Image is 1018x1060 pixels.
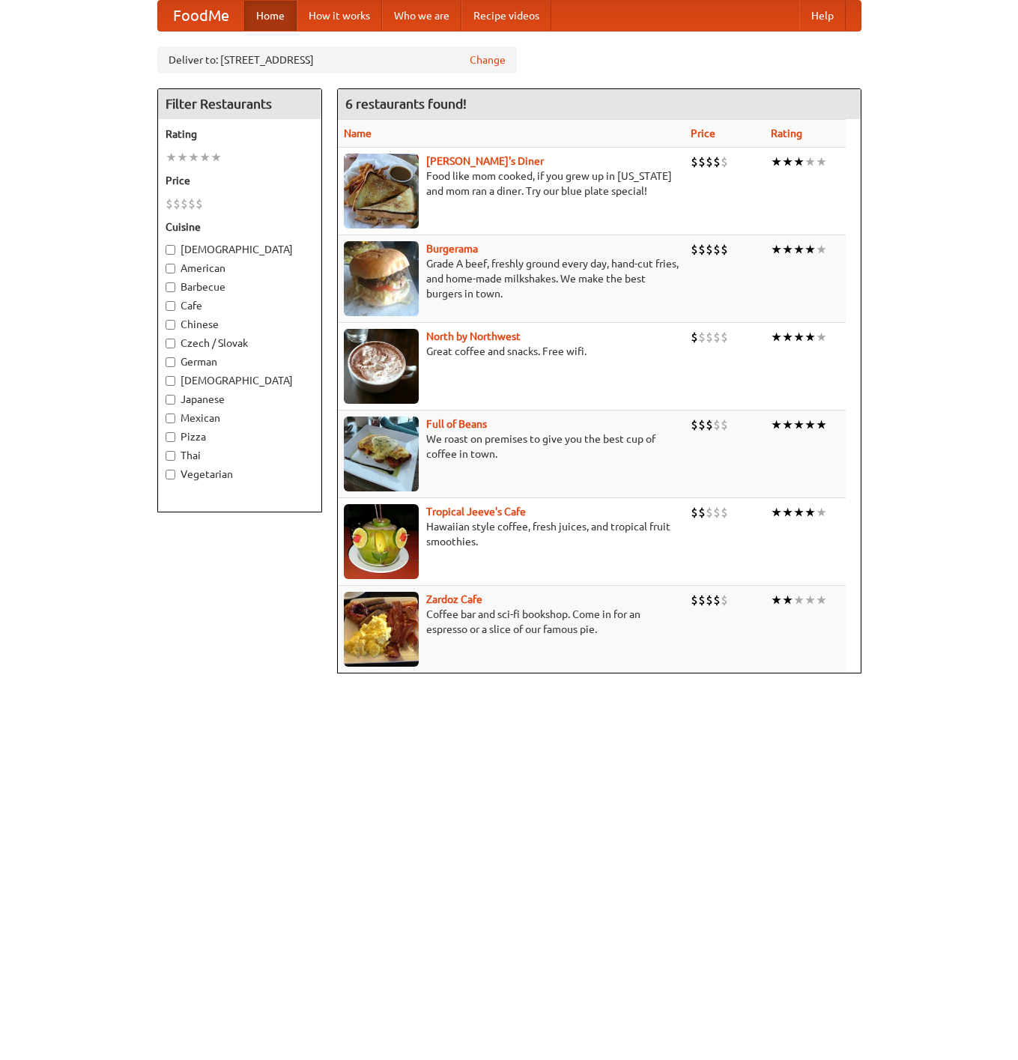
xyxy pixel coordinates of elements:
[177,149,188,166] li: ★
[166,279,314,294] label: Barbecue
[210,149,222,166] li: ★
[698,504,706,521] li: $
[166,373,314,388] label: [DEMOGRAPHIC_DATA]
[344,592,419,667] img: zardoz.jpg
[173,196,181,212] li: $
[713,329,721,345] li: $
[344,169,679,199] p: Food like mom cooked, if you grew up in [US_STATE] and mom ran a diner. Try our blue plate special!
[816,592,827,608] li: ★
[166,470,175,479] input: Vegetarian
[698,154,706,170] li: $
[297,1,382,31] a: How it works
[166,336,314,351] label: Czech / Slovak
[166,282,175,292] input: Barbecue
[188,149,199,166] li: ★
[166,392,314,407] label: Japanese
[344,329,419,404] img: north.jpg
[426,593,482,605] a: Zardoz Cafe
[706,241,713,258] li: $
[188,196,196,212] li: $
[706,504,713,521] li: $
[721,154,728,170] li: $
[782,154,793,170] li: ★
[771,592,782,608] li: ★
[344,504,419,579] img: jeeves.jpg
[816,329,827,345] li: ★
[706,329,713,345] li: $
[166,467,314,482] label: Vegetarian
[470,52,506,67] a: Change
[344,607,679,637] p: Coffee bar and sci-fi bookshop. Come in for an espresso or a slice of our famous pie.
[344,127,372,139] a: Name
[805,417,816,433] li: ★
[345,97,467,111] ng-pluralize: 6 restaurants found!
[816,417,827,433] li: ★
[799,1,846,31] a: Help
[691,329,698,345] li: $
[166,376,175,386] input: [DEMOGRAPHIC_DATA]
[166,242,314,257] label: [DEMOGRAPHIC_DATA]
[691,241,698,258] li: $
[793,329,805,345] li: ★
[344,344,679,359] p: Great coffee and snacks. Free wifi.
[805,241,816,258] li: ★
[166,245,175,255] input: [DEMOGRAPHIC_DATA]
[771,417,782,433] li: ★
[721,417,728,433] li: $
[426,506,526,518] a: Tropical Jeeve's Cafe
[771,154,782,170] li: ★
[721,504,728,521] li: $
[771,329,782,345] li: ★
[166,354,314,369] label: German
[721,592,728,608] li: $
[816,154,827,170] li: ★
[166,339,175,348] input: Czech / Slovak
[713,154,721,170] li: $
[771,504,782,521] li: ★
[461,1,551,31] a: Recipe videos
[782,504,793,521] li: ★
[166,432,175,442] input: Pizza
[706,417,713,433] li: $
[782,592,793,608] li: ★
[805,504,816,521] li: ★
[344,431,679,461] p: We roast on premises to give you the best cup of coffee in town.
[706,592,713,608] li: $
[816,241,827,258] li: ★
[244,1,297,31] a: Home
[805,154,816,170] li: ★
[166,196,173,212] li: $
[782,241,793,258] li: ★
[382,1,461,31] a: Who we are
[166,395,175,405] input: Japanese
[166,429,314,444] label: Pizza
[691,127,715,139] a: Price
[166,264,175,273] input: American
[166,173,314,188] h5: Price
[158,1,244,31] a: FoodMe
[706,154,713,170] li: $
[698,329,706,345] li: $
[166,127,314,142] h5: Rating
[166,451,175,461] input: Thai
[721,241,728,258] li: $
[691,504,698,521] li: $
[166,219,314,234] h5: Cuisine
[426,243,478,255] a: Burgerama
[691,417,698,433] li: $
[166,317,314,332] label: Chinese
[793,154,805,170] li: ★
[199,149,210,166] li: ★
[782,329,793,345] li: ★
[196,196,203,212] li: $
[181,196,188,212] li: $
[426,330,521,342] b: North by Northwest
[713,241,721,258] li: $
[344,241,419,316] img: burgerama.jpg
[698,417,706,433] li: $
[691,592,698,608] li: $
[713,504,721,521] li: $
